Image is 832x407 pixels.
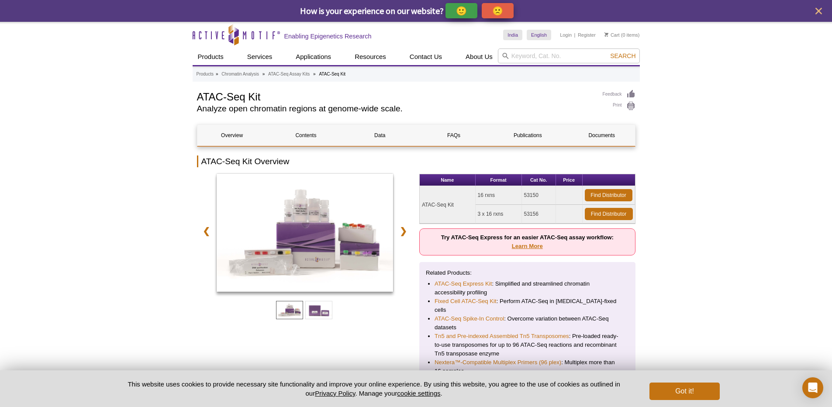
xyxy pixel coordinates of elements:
a: ❯ [394,221,413,241]
li: » [262,72,265,76]
td: ATAC-Seq Kit [420,186,476,224]
li: : Pre-loaded ready-to-use transposomes for up to 96 ATAC-Seq reactions and recombinant Tn5 transp... [435,332,620,358]
li: » [216,72,218,76]
td: 53150 [522,186,556,205]
h1: ATAC-Seq Kit [197,90,594,103]
td: 3 x 16 rxns [476,205,522,224]
a: Find Distributor [585,189,632,201]
div: Open Intercom Messenger [802,377,823,398]
a: Fixed Cell ATAC-Seq Kit [435,297,497,306]
button: Got it! [649,383,719,400]
a: India [503,30,522,40]
a: Applications [290,48,336,65]
strong: Try ATAC-Seq Express for an easier ATAC-Seq assay workflow: [441,234,614,249]
a: Resources [349,48,391,65]
a: ATAC-Seq Assay Kits [268,70,310,78]
button: close [813,6,824,17]
li: : Simplified and streamlined chromatin accessibility profiling [435,279,620,297]
p: This website uses cookies to provide necessary site functionality and improve your online experie... [113,379,635,398]
a: Learn More [512,243,543,249]
a: ATAC-Seq Express Kit [435,279,492,288]
a: Tn5 and Pre-indexed Assembled Tn5 Transposomes [435,332,569,341]
th: Cat No. [522,174,556,186]
button: cookie settings [397,390,440,397]
span: Search [610,52,635,59]
a: Cart [604,32,620,38]
a: Feedback [603,90,635,99]
a: ATAC-Seq Kit [217,174,394,294]
h2: ATAC-Seq Kit Overview [197,155,635,167]
p: 🙁 [492,5,503,16]
a: ATAC-Seq Spike-In Control [435,314,504,323]
a: Overview [197,125,267,146]
h2: Analyze open chromatin regions at genome-wide scale. [197,105,594,113]
a: FAQs [419,125,488,146]
a: Chromatin Analysis [221,70,259,78]
th: Format [476,174,522,186]
span: How is your experience on our website? [300,5,444,16]
a: Privacy Policy [315,390,355,397]
p: 🙂 [456,5,467,16]
li: | [574,30,576,40]
a: Data [345,125,414,146]
h2: Enabling Epigenetics Research [284,32,372,40]
li: : Perform ATAC-Seq in [MEDICAL_DATA]-fixed cells [435,297,620,314]
input: Keyword, Cat. No. [498,48,640,63]
button: Search [608,52,638,60]
a: Print [603,101,635,111]
li: : Overcome variation between ATAC-Seq datasets [435,314,620,332]
th: Price [556,174,583,186]
li: : Multiplex more than 16 samples [435,358,620,376]
img: ATAC-Seq Kit [217,174,394,292]
a: ❮ [197,221,216,241]
a: Services [242,48,278,65]
img: Your Cart [604,32,608,37]
a: Contact Us [404,48,447,65]
a: Products [197,70,214,78]
a: Contents [271,125,341,146]
a: Register [578,32,596,38]
a: Documents [567,125,636,146]
li: » [313,72,316,76]
a: Nextera™-Compatible Multiplex Primers (96 plex) [435,358,561,367]
a: About Us [460,48,498,65]
p: Related Products: [426,269,629,277]
a: Publications [493,125,563,146]
a: Find Distributor [585,208,633,220]
th: Name [420,174,476,186]
a: Products [193,48,229,65]
li: ATAC-Seq Kit [319,72,345,76]
a: Login [560,32,572,38]
td: 16 rxns [476,186,522,205]
li: (0 items) [604,30,640,40]
a: English [527,30,551,40]
td: 53156 [522,205,556,224]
